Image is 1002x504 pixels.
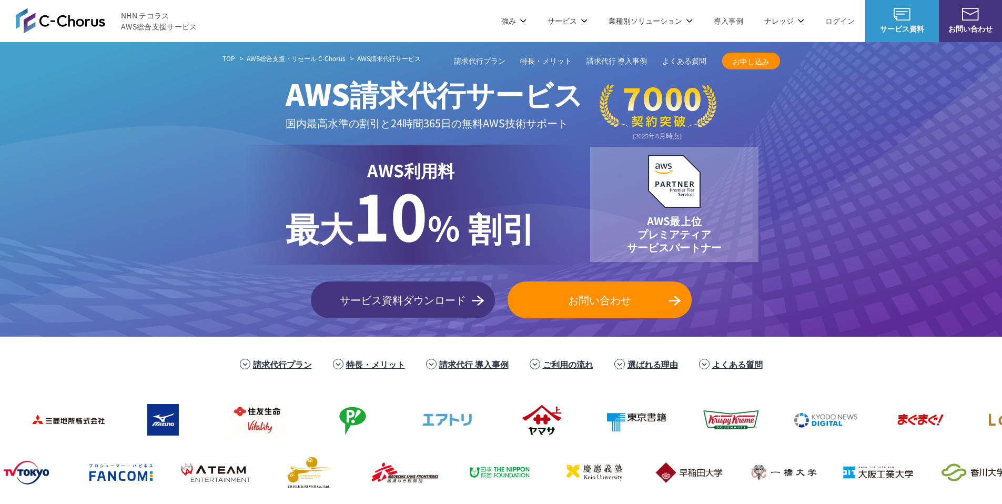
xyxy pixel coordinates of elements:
span: お問い合わせ [508,292,692,308]
img: 国境なき医師団 [208,451,292,493]
img: お問い合わせ [962,8,979,21]
span: お申し込み [722,56,780,67]
img: エアトリ [250,399,334,441]
a: お申し込み [722,53,780,69]
img: 住友生命保険相互 [60,399,145,441]
a: 請求代行プラン [454,56,505,67]
img: フジモトHD [155,399,239,441]
a: 請求代行 導入事例 [586,56,647,67]
img: オリックス・レンテック [913,399,997,441]
p: サービス [548,15,588,26]
img: 一橋大学 [586,451,671,493]
a: AWS総合支援・リセール C-Chorus [247,54,346,63]
p: 業種別ソリューション [609,15,693,26]
a: ログイン [825,15,855,26]
span: AWS請求代行サービス [286,72,583,114]
img: 香川大学 [776,451,860,493]
a: よくある質問 [662,56,706,67]
img: AWS総合支援サービス C-Chorus サービス資料 [894,8,910,21]
img: 慶應義塾 [397,451,481,493]
span: 10 [353,168,428,260]
a: 特長・メリット [520,56,572,67]
a: 導入事例 [714,15,743,26]
p: AWS利用料 [286,157,535,183]
span: NHN テコラス AWS総合支援サービス [121,10,197,32]
img: 契約件数 [600,84,716,140]
p: 強み [501,15,527,26]
img: 東京書籍 [439,399,523,441]
p: % 割引 [286,183,535,252]
img: クリーク・アンド・リバー [113,451,197,493]
img: 佐賀大学 [871,451,955,493]
img: ヤマサ醤油 [345,399,429,441]
p: 国内最高水準の割引と 24時間365日の無料AWS技術サポート [286,114,583,132]
a: ご利用の流れ [543,358,593,370]
a: サービス資料ダウンロード [311,281,495,318]
span: 最大 [286,203,353,251]
img: 共同通信デジタル [629,399,713,441]
img: クリスピー・クリーム・ドーナツ [534,399,618,441]
img: 日本財団 [302,451,387,493]
img: ラクサス・テクノロジーズ [818,399,902,441]
a: よくある質問 [712,358,763,370]
span: お問い合わせ [939,23,1002,34]
img: 大阪工業大学 [681,451,765,493]
img: まぐまぐ [723,399,807,441]
img: 早稲田大学 [492,451,576,493]
a: AWS総合支援サービス C-Chorus NHN テコラスAWS総合支援サービス [16,8,197,33]
span: サービス資料 [865,23,939,34]
p: ナレッジ [764,15,804,26]
a: 選ばれる理由 [627,358,678,370]
a: 特長・メリット [346,358,405,370]
p: AWS最上位 プレミアティア サービスパートナー [627,214,722,254]
a: TOP [222,54,235,63]
img: AWSプレミアティアサービスパートナー [648,155,701,208]
a: お問い合わせ [508,281,692,318]
a: 請求代行プラン [253,358,312,370]
span: AWS請求代行サービス [357,54,421,63]
a: 請求代行 導入事例 [439,358,509,370]
img: エイチーム [18,451,103,493]
span: サービス資料ダウンロード [311,292,495,308]
img: AWS総合支援サービス C-Chorus [16,8,105,33]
